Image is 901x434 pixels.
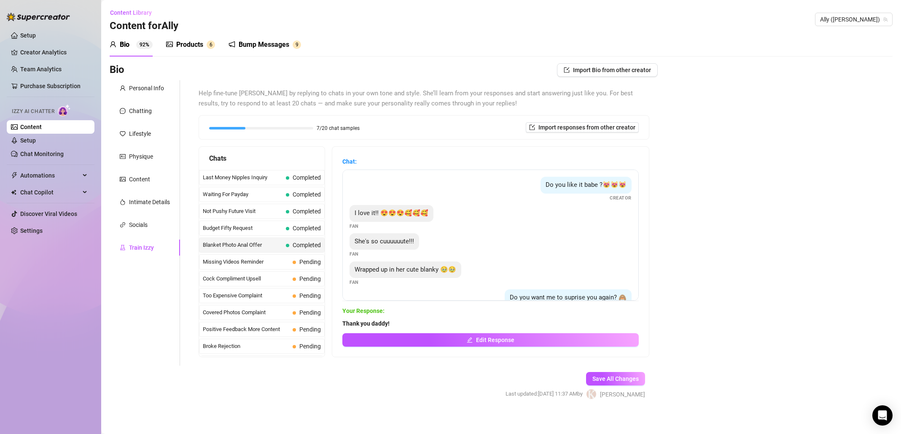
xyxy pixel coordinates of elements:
span: edit [467,337,473,343]
div: Physique [129,152,153,161]
span: Creator [610,194,632,202]
span: Ally (allydash) [820,13,888,26]
span: Broke Rejection [203,342,289,350]
span: picture [120,176,126,182]
span: user [110,41,116,48]
strong: Your Response: [342,307,385,314]
span: 6 [210,42,212,48]
span: Pending [299,275,321,282]
div: Intimate Details [129,197,170,207]
span: Blanket Photo Anal Offer [203,241,282,249]
span: Budget Fifty Request [203,224,282,232]
h3: Content for Ally [110,19,178,33]
span: idcard [120,154,126,159]
span: Pending [299,343,321,350]
span: user [120,85,126,91]
span: 7/20 chat samples [317,126,360,131]
img: AI Chatter [58,104,71,116]
div: Bump Messages [239,40,289,50]
span: Completed [293,225,321,232]
span: message [120,108,126,114]
span: Completed [293,174,321,181]
span: Positive Feedback More Content [203,325,289,334]
div: Bio [120,40,129,50]
span: Automations [20,169,80,182]
span: Edit Response [476,337,514,343]
span: I love it!! 😍😍😍🥰🥰🥰 [355,209,428,217]
div: Personal Info [129,84,164,93]
span: Covered Photos Complaint [203,308,289,317]
span: Waiting For Payday [203,190,282,199]
div: Content [129,175,150,184]
button: Content Library [110,6,159,19]
span: picture [166,41,173,48]
span: Missing Videos Reminder [203,258,289,266]
strong: Chat: [342,158,357,165]
span: Content Library [110,9,152,16]
button: Import Bio from other creator [557,63,658,77]
img: logo-BBDzfeDw.svg [7,13,70,21]
sup: 6 [207,40,215,49]
span: Fan [350,251,359,258]
span: Fan [350,223,359,230]
div: Products [176,40,203,50]
span: Pending [299,259,321,265]
a: Purchase Subscription [20,83,81,89]
span: team [883,17,888,22]
span: Do you want me to suprise you again? 🙈 [510,294,627,301]
span: thunderbolt [11,172,18,179]
button: Import responses from other creator [526,122,639,132]
span: fire [120,199,126,205]
span: heart [120,131,126,137]
a: Creator Analytics [20,46,88,59]
span: Pending [299,326,321,333]
span: link [120,222,126,228]
span: Fan [350,279,359,286]
span: Import responses from other creator [538,124,635,131]
span: [PERSON_NAME] [600,390,645,399]
span: Pending [299,309,321,316]
a: Chat Monitoring [20,151,64,157]
img: Kayden Kitty [586,389,596,399]
div: Socials [129,220,148,229]
a: Setup [20,32,36,39]
button: Edit Response [342,333,639,347]
span: Not Pushy Future Visit [203,207,282,216]
span: Completed [293,191,321,198]
button: Save All Changes [586,372,645,385]
span: Chat Copilot [20,186,80,199]
span: experiment [120,245,126,251]
span: Last Money Nipples Inquiry [203,173,282,182]
span: 9 [296,42,299,48]
span: Pending [299,292,321,299]
div: Chatting [129,106,152,116]
span: Import Bio from other creator [573,67,651,73]
span: Wrapped up in her cute blanky 🥹🥹 [355,266,456,273]
div: Train Izzy [129,243,154,252]
div: Lifestyle [129,129,151,138]
sup: 92% [136,40,153,49]
a: Team Analytics [20,66,62,73]
sup: 9 [293,40,301,49]
span: Chats [209,153,226,164]
strong: Thank you daddy! [342,320,390,327]
span: She's so cuuuuuute!!! [355,237,414,245]
span: import [529,124,535,130]
span: Save All Changes [592,375,639,382]
a: Content [20,124,42,130]
h3: Bio [110,63,124,77]
span: Izzy AI Chatter [12,108,54,116]
span: Help fine-tune [PERSON_NAME] by replying to chats in your own tone and style. She’ll learn from y... [199,89,649,108]
span: Too Expensive Complaint [203,291,289,300]
span: Completed [293,208,321,215]
a: Settings [20,227,43,234]
span: Last updated: [DATE] 11:37 AM by [506,390,583,398]
a: Setup [20,137,36,144]
a: Discover Viral Videos [20,210,77,217]
span: import [564,67,570,73]
span: notification [229,41,235,48]
img: Chat Copilot [11,189,16,195]
span: Cock Compliment Upsell [203,275,289,283]
span: Completed [293,242,321,248]
span: Do you like it babe ?😻😻😻 [546,181,627,189]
